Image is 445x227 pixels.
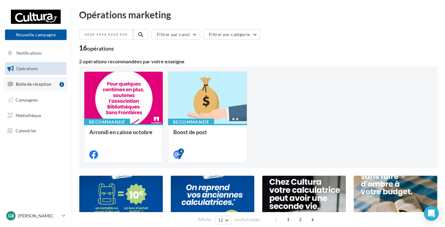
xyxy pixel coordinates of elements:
div: Recommandé [168,119,214,125]
div: opérations [87,46,114,51]
span: Notifications [16,50,42,56]
span: Afficher [198,217,212,223]
span: Boîte de réception [16,81,51,87]
div: Opérations marketing [79,10,438,19]
span: Opérations [16,66,38,71]
p: [PERSON_NAME] [18,213,59,219]
button: Nouvelle campagne [5,30,67,40]
div: 4 [178,148,184,154]
div: Boost de post [173,129,242,141]
div: Arrondi en caisse octobre [89,129,158,141]
button: Filtrer par catégorie [204,29,260,40]
button: 12 [215,216,231,225]
a: Boîte de réception1 [4,77,68,91]
span: Calendrier [16,128,36,133]
span: Campagnes [16,97,38,102]
a: Campagnes [4,93,68,107]
a: Opérations [4,62,68,75]
div: 16 [79,45,114,52]
button: Filtrer par canal [152,29,200,40]
a: GB [PERSON_NAME] [5,210,67,222]
button: Notifications [4,47,65,60]
span: 12 [218,218,223,223]
span: 1 [283,215,293,225]
div: Open Intercom Messenger [424,206,439,221]
span: résultats/page [234,217,260,223]
span: Médiathèque [16,112,41,118]
div: 1 [59,82,64,87]
span: GB [8,213,14,219]
a: Médiathèque [4,109,68,122]
a: Calendrier [4,124,68,137]
span: 2 [295,215,305,225]
div: 2 opérations recommandées par votre enseigne [79,59,438,64]
div: Recommandé [84,119,130,125]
